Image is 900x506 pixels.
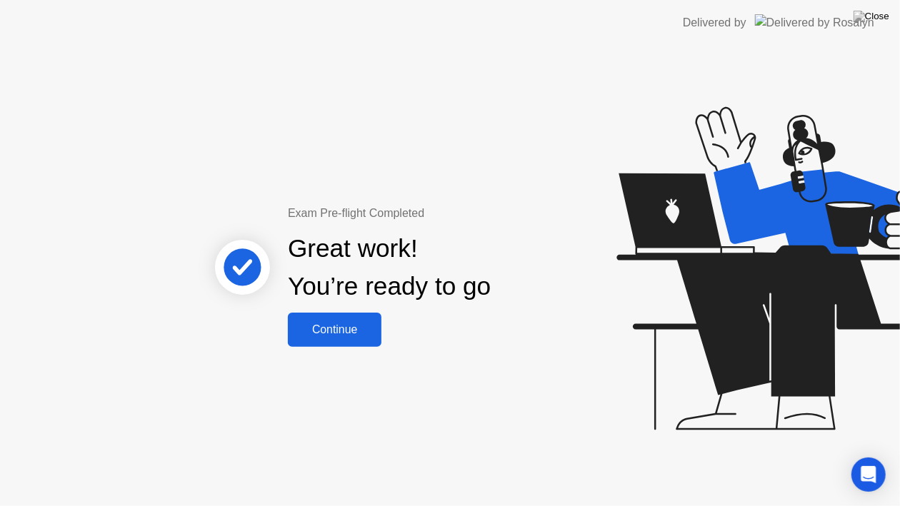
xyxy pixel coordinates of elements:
div: Great work! You’re ready to go [288,230,491,305]
div: Exam Pre-flight Completed [288,205,583,222]
div: Delivered by [683,14,746,31]
div: Continue [292,323,377,336]
img: Delivered by Rosalyn [755,14,874,31]
div: Open Intercom Messenger [851,457,886,492]
button: Continue [288,313,381,347]
img: Close [854,11,889,22]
